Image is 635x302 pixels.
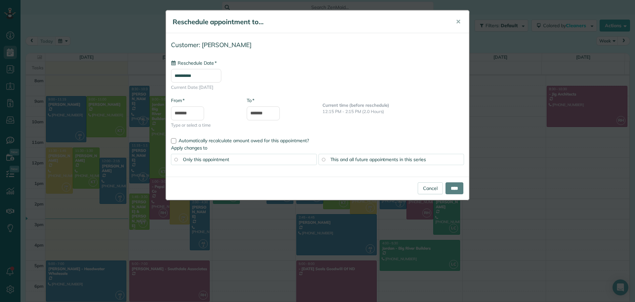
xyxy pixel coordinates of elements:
[322,158,325,161] input: This and all future appointments in this series
[330,156,426,162] span: This and all future appointments in this series
[456,18,461,26] span: ✕
[171,122,237,128] span: Type or select a time
[183,156,229,162] span: Only this appointment
[322,102,389,108] b: Current time (before reschedule)
[173,17,446,27] h5: Reschedule appointment to...
[171,60,217,66] label: Reschedule Date
[247,97,254,104] label: To
[171,41,464,48] h4: Customer: [PERSON_NAME]
[174,158,178,161] input: Only this appointment
[171,145,464,151] label: Apply changes to
[179,138,309,144] span: Automatically recalculate amount owed for this appointment?
[171,84,464,91] span: Current Date: [DATE]
[418,182,443,194] a: Cancel
[322,108,464,115] p: 12:15 PM - 2:15 PM (2.0 Hours)
[171,97,185,104] label: From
